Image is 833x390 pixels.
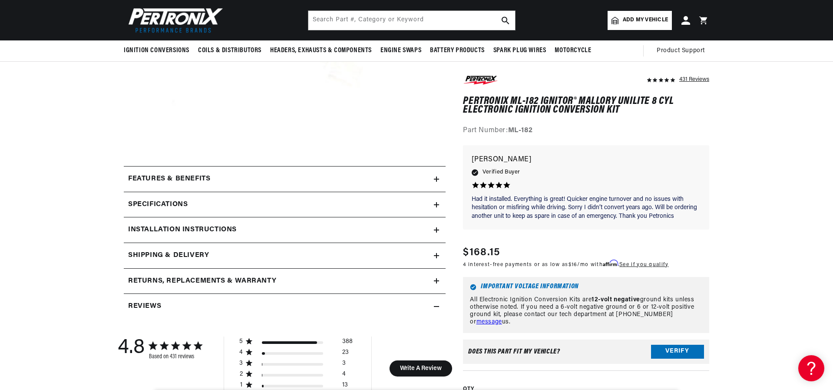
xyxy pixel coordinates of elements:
[470,284,702,291] h6: Important Voltage Information
[128,301,161,312] h2: Reviews
[266,40,376,61] summary: Headers, Exhausts & Components
[342,370,346,381] div: 4
[476,319,502,325] a: message
[679,74,709,84] div: 431 Reviews
[483,168,520,177] span: Verified Buyer
[342,338,353,349] div: 388
[496,11,515,30] button: search button
[239,349,243,357] div: 4
[128,276,276,287] h2: Returns, Replacements & Warranty
[128,250,209,261] h2: Shipping & Delivery
[124,269,446,294] summary: Returns, Replacements & Warranty
[124,5,224,35] img: Pertronix
[124,294,446,319] summary: Reviews
[592,297,640,303] strong: 12-volt negative
[463,126,709,137] div: Part Number:
[124,46,189,55] span: Ignition Conversions
[128,224,237,236] h2: Installation instructions
[470,297,702,326] p: All Electronic Ignition Conversion Kits are ground kits unless otherwise noted. If you need a 6-v...
[657,40,709,61] summary: Product Support
[308,11,515,30] input: Search Part #, Category or Keyword
[376,40,426,61] summary: Engine Swaps
[380,46,421,55] span: Engine Swaps
[149,353,202,360] div: Based on 431 reviews
[550,40,595,61] summary: Motorcycle
[194,40,266,61] summary: Coils & Distributors
[489,40,551,61] summary: Spark Plug Wires
[472,195,701,221] p: Had it installed. Everything is great! Quicker engine turnover and no issues with hesitation or m...
[657,46,705,56] span: Product Support
[239,381,243,389] div: 1
[493,46,546,55] span: Spark Plug Wires
[198,46,261,55] span: Coils & Distributors
[128,173,210,185] h2: Features & Benefits
[472,154,701,166] p: [PERSON_NAME]
[603,260,618,267] span: Affirm
[430,46,485,55] span: Battery Products
[342,349,349,360] div: 23
[508,127,533,134] strong: ML-182
[623,16,668,24] span: Add my vehicle
[342,360,346,370] div: 3
[608,11,672,30] a: Add my vehicle
[128,199,188,210] h2: Specifications
[124,217,446,243] summary: Installation instructions
[124,192,446,217] summary: Specifications
[239,338,353,349] div: 5 star by 388 reviews
[118,337,145,360] div: 4.8
[124,243,446,268] summary: Shipping & Delivery
[124,40,194,61] summary: Ignition Conversions
[468,348,560,355] div: Does This part fit My vehicle?
[569,262,578,267] span: $16
[239,338,243,346] div: 5
[619,262,668,267] a: See if you qualify - Learn more about Affirm Financing (opens in modal)
[239,349,353,360] div: 4 star by 23 reviews
[389,360,452,377] button: Write A Review
[463,245,500,260] span: $168.15
[463,97,709,115] h1: PerTronix ML-182 Ignitor® Mallory Unilite 8 cyl Electronic Ignition Conversion Kit
[239,370,243,378] div: 2
[124,167,446,192] summary: Features & Benefits
[239,370,353,381] div: 2 star by 4 reviews
[270,46,372,55] span: Headers, Exhausts & Components
[555,46,591,55] span: Motorcycle
[239,360,353,370] div: 3 star by 3 reviews
[651,345,704,359] button: Verify
[463,260,668,269] p: 4 interest-free payments or as low as /mo with .
[426,40,489,61] summary: Battery Products
[239,360,243,367] div: 3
